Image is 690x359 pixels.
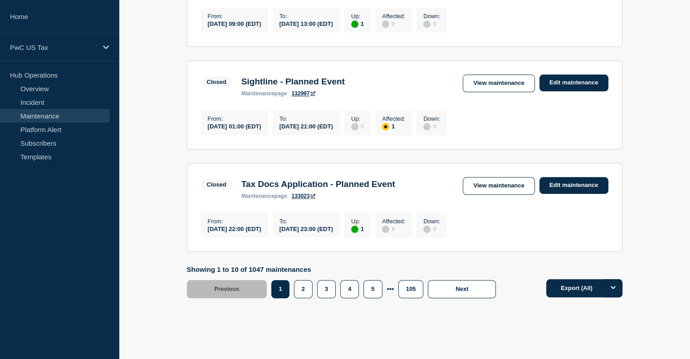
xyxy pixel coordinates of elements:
p: Down : [423,218,440,225]
div: 1 [351,20,364,28]
div: 0 [382,225,405,233]
span: Previous [215,285,240,292]
p: page [241,193,287,199]
h3: Sightline - Planned Event [241,77,345,87]
button: Next [428,280,496,298]
p: To : [279,115,333,122]
div: up [351,20,358,28]
div: Closed [207,181,226,188]
button: Export (All) [546,279,622,297]
button: Previous [187,280,267,298]
button: 4 [340,280,359,298]
a: 132997 [292,90,315,97]
div: [DATE] 22:00 (EDT) [208,225,261,232]
div: disabled [351,123,358,130]
a: View maintenance [463,177,534,195]
p: Down : [423,13,440,20]
button: 3 [317,280,336,298]
p: Showing 1 to 10 of 1047 maintenances [187,266,501,273]
p: From : [208,13,261,20]
p: From : [208,218,261,225]
button: Options [604,279,622,297]
div: disabled [423,226,431,233]
p: Down : [423,115,440,122]
span: maintenance [241,193,274,199]
div: [DATE] 09:00 (EDT) [208,20,261,27]
p: Up : [351,115,364,122]
p: Affected : [382,218,405,225]
p: To : [279,13,333,20]
p: From : [208,115,261,122]
div: 0 [351,122,364,130]
button: 1 [271,280,289,298]
div: affected [382,123,389,130]
button: 5 [363,280,382,298]
div: 0 [423,20,440,28]
p: Up : [351,13,364,20]
button: 105 [398,280,424,298]
div: [DATE] 23:00 (EDT) [279,225,333,232]
p: Up : [351,218,364,225]
a: View maintenance [463,74,534,92]
div: disabled [382,226,389,233]
a: Edit maintenance [539,74,608,91]
a: Edit maintenance [539,177,608,194]
div: 1 [382,122,405,130]
p: To : [279,218,333,225]
div: Closed [207,79,226,85]
div: disabled [382,20,389,28]
div: disabled [423,123,431,130]
div: 0 [423,122,440,130]
div: disabled [423,20,431,28]
p: page [241,90,287,97]
p: Affected : [382,13,405,20]
a: 133023 [292,193,315,199]
span: Next [455,285,468,292]
p: PwC US Tax [10,44,97,51]
div: 1 [351,225,364,233]
div: [DATE] 13:00 (EDT) [279,20,333,27]
div: [DATE] 21:00 (EDT) [279,122,333,130]
span: maintenance [241,90,274,97]
p: Affected : [382,115,405,122]
button: 2 [294,280,313,298]
h3: Tax Docs Application - Planned Event [241,179,395,189]
div: 0 [423,225,440,233]
div: 0 [382,20,405,28]
div: up [351,226,358,233]
div: [DATE] 01:00 (EDT) [208,122,261,130]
